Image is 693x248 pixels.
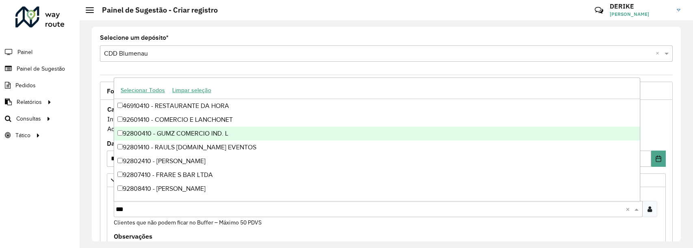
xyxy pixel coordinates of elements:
span: Pedidos [15,81,36,90]
a: Priorizar Cliente - Não podem ficar no buffer [107,173,666,187]
ng-dropdown-panel: Options list [114,78,640,201]
h2: Painel de Sugestão - Criar registro [94,6,218,15]
span: Clear all [656,49,663,58]
div: 92801410 - RAULS [DOMAIN_NAME] EVENTOS [114,140,640,154]
span: Relatórios [17,98,42,106]
div: 46910410 - RESTAURANTE DA HORA [114,99,640,113]
div: 92802410 - [PERSON_NAME] [114,154,640,168]
span: [PERSON_NAME] [610,11,671,18]
button: Choose Date [651,151,666,167]
div: Informe a data de inicio, fim e preencha corretamente os campos abaixo. Ao final, você irá pré-vi... [107,104,666,134]
div: 92808410 - [PERSON_NAME] [114,182,640,196]
span: Painel [17,48,32,56]
span: Consultas [16,114,41,123]
button: Selecionar Todos [117,84,169,97]
span: Painel de Sugestão [17,65,65,73]
label: Selecione um depósito [100,33,169,43]
span: Clear all [626,204,632,214]
h3: DERIKE [610,2,671,10]
div: 92800410 - GUMZ COMERCIO IND. L [114,127,640,140]
div: 92807410 - FRARE S BAR LTDA [114,168,640,182]
button: Limpar seleção [169,84,215,97]
a: Contato Rápido [590,2,608,19]
span: Formulário Painel de Sugestão [107,88,199,94]
label: Observações [114,231,152,241]
div: 92601410 - COMERCIO E LANCHONET [114,113,640,127]
div: 92809410 - [PERSON_NAME] 81 [114,196,640,209]
small: Clientes que não podem ficar no Buffer – Máximo 50 PDVS [114,219,262,226]
span: Tático [15,131,30,140]
label: Data de Vigência Inicial [107,138,181,148]
strong: Cadastro Painel de sugestão de roteirização: [107,105,241,113]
